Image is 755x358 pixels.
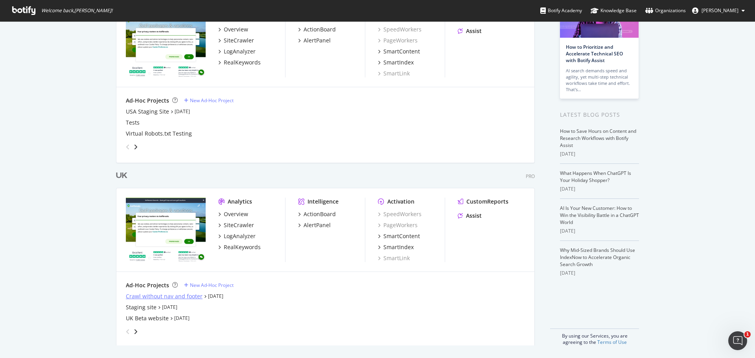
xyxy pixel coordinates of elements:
[184,97,234,104] a: New Ad-Hoc Project
[378,210,422,218] a: SpeedWorkers
[224,59,261,66] div: RealKeywords
[126,119,140,127] a: Tests
[298,37,331,44] a: AlertPanel
[378,254,410,262] a: SmartLink
[378,232,420,240] a: SmartContent
[387,198,414,206] div: Activation
[133,328,138,336] div: angle-right
[218,26,248,33] a: Overview
[224,26,248,33] div: Overview
[126,292,203,300] a: Crawl without nav and footer
[184,282,234,288] a: New Ad-Hoc Project
[458,27,482,35] a: Assist
[560,228,639,235] div: [DATE]
[383,48,420,55] div: SmartContent
[560,128,636,149] a: How to Save Hours on Content and Research Workflows with Botify Assist
[560,270,639,277] div: [DATE]
[218,210,248,218] a: Overview
[126,130,192,138] a: Virtual Robots.txt Testing
[116,170,127,182] div: UK
[378,59,414,66] a: SmartIndex
[41,7,112,14] span: Welcome back, [PERSON_NAME] !
[686,4,751,17] button: [PERSON_NAME]
[126,108,169,116] a: USA Staging Site
[298,26,336,33] a: ActionBoard
[466,27,482,35] div: Assist
[378,48,420,55] a: SmartContent
[304,37,331,44] div: AlertPanel
[550,329,639,345] div: By using our Services, you are agreeing to the
[304,210,336,218] div: ActionBoard
[298,221,331,229] a: AlertPanel
[218,232,256,240] a: LogAnalyzer
[378,243,414,251] a: SmartIndex
[458,198,508,206] a: CustomReports
[560,110,639,119] div: Latest Blog Posts
[458,212,482,220] a: Assist
[123,141,133,153] div: angle-left
[378,26,422,33] div: SpeedWorkers
[218,37,254,44] a: SiteCrawler
[728,331,747,350] iframe: Intercom live chat
[126,314,169,322] a: UK Beta website
[126,13,206,77] img: www.golfbreaks.com/en-us/
[566,68,633,93] div: AI search demands speed and agility, yet multi-step technical workflows take time and effort. Tha...
[645,7,686,15] div: Organizations
[378,70,410,77] a: SmartLink
[744,331,751,338] span: 1
[526,173,535,180] div: Pro
[383,243,414,251] div: SmartIndex
[224,232,256,240] div: LogAnalyzer
[228,198,252,206] div: Analytics
[224,48,256,55] div: LogAnalyzer
[383,59,414,66] div: SmartIndex
[116,170,131,182] a: UK
[466,198,508,206] div: CustomReports
[540,7,582,15] div: Botify Academy
[190,97,234,104] div: New Ad-Hoc Project
[378,37,418,44] a: PageWorkers
[224,243,261,251] div: RealKeywords
[560,185,639,193] div: [DATE]
[378,221,418,229] a: PageWorkers
[560,151,639,158] div: [DATE]
[298,210,336,218] a: ActionBoard
[566,44,623,64] a: How to Prioritize and Accelerate Technical SEO with Botify Assist
[126,198,206,261] img: www.golfbreaks.com/en-gb/
[308,198,339,206] div: Intelligence
[126,97,169,105] div: Ad-Hoc Projects
[304,26,336,33] div: ActionBoard
[560,247,635,268] a: Why Mid-Sized Brands Should Use IndexNow to Accelerate Organic Search Growth
[208,293,223,299] a: [DATE]
[190,282,234,288] div: New Ad-Hoc Project
[218,243,261,251] a: RealKeywords
[218,221,254,229] a: SiteCrawler
[175,108,190,115] a: [DATE]
[133,143,138,151] div: angle-right
[466,212,482,220] div: Assist
[224,210,248,218] div: Overview
[702,7,738,14] span: Tom Neale
[224,221,254,229] div: SiteCrawler
[126,303,157,311] a: Staging site
[560,205,639,226] a: AI Is Your New Customer: How to Win the Visibility Battle in a ChatGPT World
[218,48,256,55] a: LogAnalyzer
[591,7,637,15] div: Knowledge Base
[126,281,169,289] div: Ad-Hoc Projects
[560,170,631,184] a: What Happens When ChatGPT Is Your Holiday Shopper?
[218,59,261,66] a: RealKeywords
[597,339,627,345] a: Terms of Use
[162,304,177,310] a: [DATE]
[304,221,331,229] div: AlertPanel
